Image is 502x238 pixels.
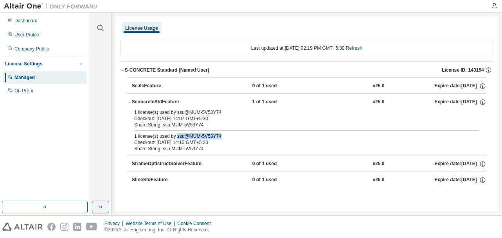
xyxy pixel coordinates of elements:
[47,223,56,231] img: facebook.svg
[14,46,49,52] div: Company Profile
[132,83,202,90] div: ScalcFeature
[177,220,215,227] div: Cookie Consent
[132,160,202,168] div: SframeOptistructSolverFeature
[134,146,461,152] div: Share String: ssu:MUM-5V53Y74
[86,223,97,231] img: youtube.svg
[252,83,323,90] div: 0 of 1 used
[2,223,43,231] img: altair_logo.svg
[373,177,385,184] div: v25.0
[252,177,323,184] div: 0 of 1 used
[132,177,202,184] div: SlineStdFeature
[73,223,81,231] img: linkedin.svg
[435,99,486,106] div: Expire date: [DATE]
[132,78,486,95] button: ScalcFeature0 of 1 usedv25.0Expire date:[DATE]
[125,25,158,31] div: License Usage
[435,160,486,168] div: Expire date: [DATE]
[5,61,42,67] div: License Settings
[134,139,461,146] div: Checkout: [DATE] 14:15 GMT+5:30
[373,160,385,168] div: v25.0
[104,220,126,227] div: Privacy
[120,40,493,56] div: Last updated at: [DATE] 02:19 PM GMT+5:30
[252,160,323,168] div: 0 of 1 used
[4,2,102,10] img: Altair One
[14,18,38,24] div: Dashboard
[435,83,486,90] div: Expire date: [DATE]
[14,88,33,94] div: On Prem
[60,223,68,231] img: instagram.svg
[134,122,461,128] div: Share String: ssu:MUM-5V53Y74
[134,115,461,122] div: Checkout: [DATE] 14:07 GMT+5:30
[120,61,493,79] button: S-CONCRETE Standard (Named User)License ID: 143154
[373,83,385,90] div: v25.0
[435,177,486,184] div: Expire date: [DATE]
[134,109,461,115] div: 1 license(s) used by ssu@MUM-5V53Y74
[442,67,484,73] span: License ID: 143154
[127,94,486,111] button: SconcreteStdFeature1 of 1 usedv25.0Expire date:[DATE]
[134,133,461,139] div: 1 license(s) used by ssu@MUM-5V53Y74
[132,171,486,189] button: SlineStdFeature0 of 1 usedv25.0Expire date:[DATE]
[125,67,209,73] div: S-CONCRETE Standard (Named User)
[14,74,35,81] div: Managed
[346,45,362,51] a: Refresh
[14,32,39,38] div: User Profile
[132,155,486,173] button: SframeOptistructSolverFeature0 of 1 usedv25.0Expire date:[DATE]
[104,227,216,233] p: © 2025 Altair Engineering, Inc. All Rights Reserved.
[126,220,177,227] div: Website Terms of Use
[132,99,202,106] div: SconcreteStdFeature
[373,99,385,106] div: v25.0
[252,99,323,106] div: 1 of 1 used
